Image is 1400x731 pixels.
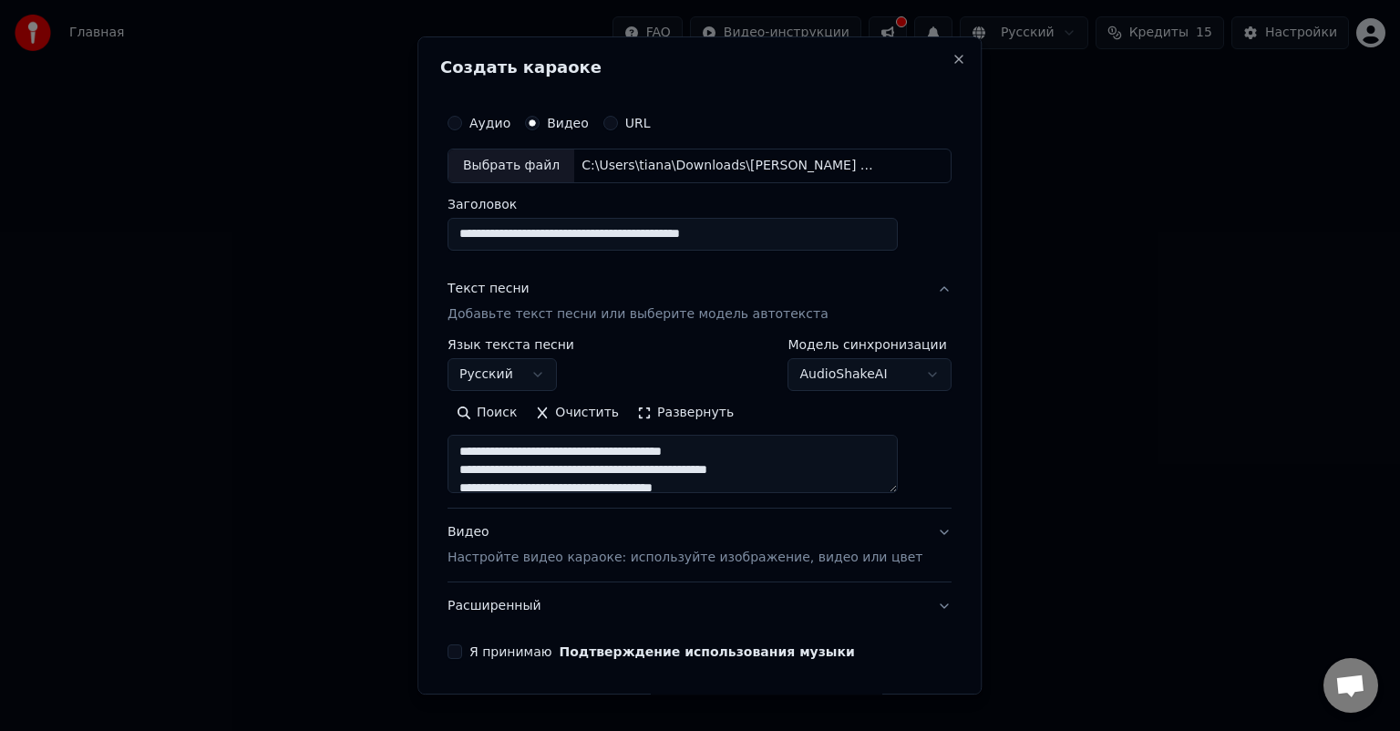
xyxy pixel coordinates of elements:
[527,398,629,427] button: Очистить
[547,117,589,129] label: Видео
[628,398,743,427] button: Развернуть
[448,549,922,567] p: Настройте видео караоке: используйте изображение, видео или цвет
[448,305,829,324] p: Добавьте текст песни или выберите модель автотекста
[448,198,952,211] label: Заголовок
[448,582,952,630] button: Расширенный
[448,398,526,427] button: Поиск
[469,117,510,129] label: Аудио
[440,59,959,76] h2: Создать караоке
[448,265,952,338] button: Текст песниДобавьте текст песни или выберите модель автотекста
[574,157,884,175] div: C:\Users\tiana\Downloads\[PERSON_NAME] фрагмент индивидуального занятия.mp4
[788,338,952,351] label: Модель синхронизации
[448,280,530,298] div: Текст песни
[448,509,952,582] button: ВидеоНастройте видео караоке: используйте изображение, видео или цвет
[448,149,574,182] div: Выбрать файл
[625,117,651,129] label: URL
[448,338,952,508] div: Текст песниДобавьте текст песни или выберите модель автотекста
[448,338,574,351] label: Язык текста песни
[560,645,855,658] button: Я принимаю
[448,523,922,567] div: Видео
[469,645,855,658] label: Я принимаю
